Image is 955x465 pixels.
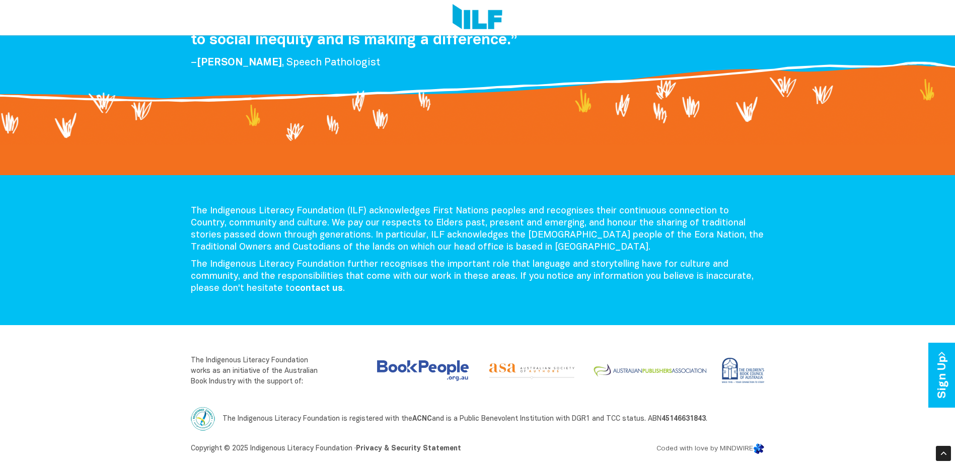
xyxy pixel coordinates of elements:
a: contact us [295,284,343,293]
a: Visit the Australian Society of Authors website [476,355,581,380]
p: The Indigenous Literacy Foundation (ILF) acknowledges First Nations peoples and recognises their ... [191,205,765,254]
a: ACNC [412,416,432,422]
img: Children’s Book Council of Australia (CBCA) [718,355,765,386]
a: Visit the Australian Publishers Association website [581,355,710,386]
a: 45146631843 [662,416,706,422]
a: Visit the Australian Booksellers Association website [377,360,469,381]
p: Copyright © 2025 Indigenous Literacy Foundation · [191,443,568,455]
img: Logo [453,4,502,31]
img: Australian Booksellers Association Inc. [377,360,469,381]
img: Australian Publishers Association [589,355,710,386]
a: Visit the Children’s Book Council of Australia website [710,355,765,386]
img: Mindwire Logo [753,443,765,454]
p: – , Speech Pathologist [191,56,568,69]
p: The Indigenous Literacy Foundation is registered with the and is a Public Benevolent Institution ... [191,407,765,431]
div: Scroll Back to Top [936,446,951,461]
img: Australian Society of Authors [484,355,581,380]
p: The Indigenous Literacy Foundation further recognises the important role that language and storyt... [191,259,765,295]
a: Coded with love by MINDWIRE [656,445,765,452]
p: The Indigenous Literacy Foundation works as an initiative of the Australian Book Industry with th... [191,355,323,387]
a: Privacy & Security Statement [356,445,461,452]
span: [PERSON_NAME] [197,58,282,67]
